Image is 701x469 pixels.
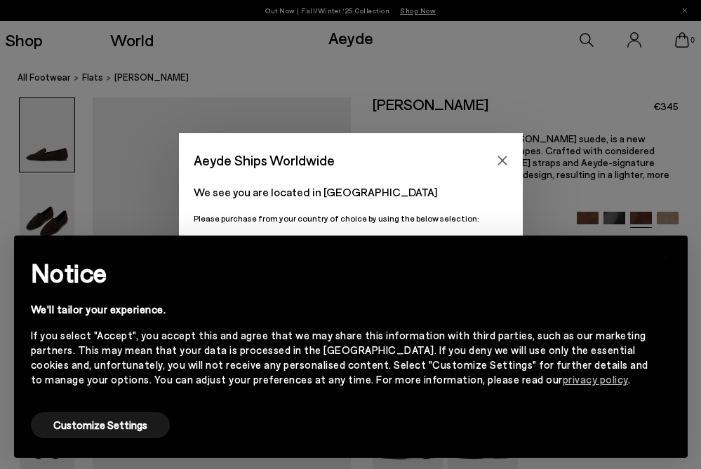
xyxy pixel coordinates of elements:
[194,184,508,200] p: We see you are located in [GEOGRAPHIC_DATA]
[31,328,648,387] div: If you select "Accept", you accept this and agree that we may share this information with third p...
[31,302,648,317] div: We'll tailor your experience.
[648,240,682,273] button: Close this notice
[194,212,508,225] p: Please purchase from your country of choice by using the below selection:
[31,254,648,291] h2: Notice
[194,148,335,172] span: Aeyde Ships Worldwide
[660,246,670,266] span: ×
[31,412,170,438] button: Customize Settings
[492,150,513,171] button: Close
[563,373,628,386] a: privacy policy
